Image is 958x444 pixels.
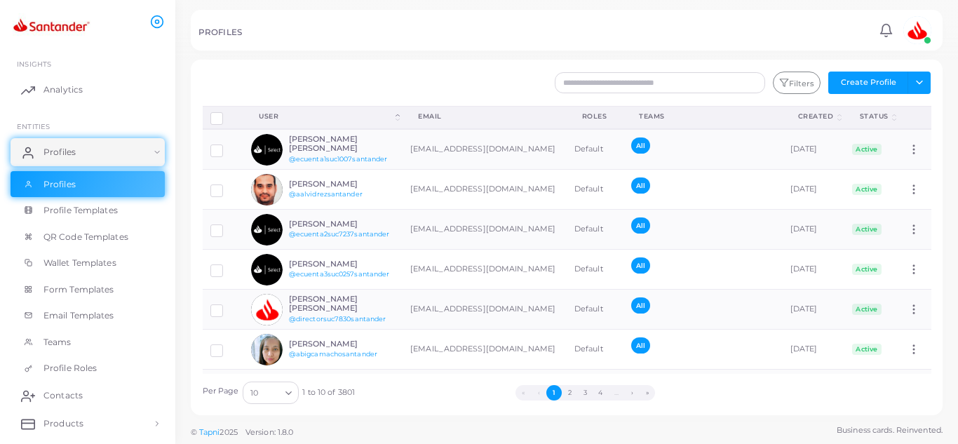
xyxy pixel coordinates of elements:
[11,224,165,250] a: QR Code Templates
[783,129,844,170] td: [DATE]
[259,385,280,401] input: Search for option
[631,217,650,234] span: All
[289,295,392,313] h6: [PERSON_NAME] [PERSON_NAME]
[567,370,623,410] td: Default
[783,370,844,410] td: [DATE]
[251,294,283,325] img: avatar
[289,180,392,189] h6: [PERSON_NAME]
[403,330,567,370] td: [EMAIL_ADDRESS][DOMAIN_NAME]
[852,344,882,355] span: Active
[418,112,551,121] div: Email
[220,426,237,438] span: 2025
[639,112,767,121] div: Teams
[289,230,390,238] a: @ecuenta2suc7237santander
[11,171,165,198] a: Profiles
[403,250,567,290] td: [EMAIL_ADDRESS][DOMAIN_NAME]
[582,112,608,121] div: Roles
[852,304,882,315] span: Active
[11,329,165,356] a: Teams
[567,290,623,330] td: Default
[837,424,943,436] span: Business cards. Reinvented.
[251,134,283,166] img: avatar
[289,315,386,323] a: @directorsuc7830santander
[577,385,593,401] button: Go to page 3
[11,355,165,382] a: Profile Roles
[11,197,165,224] a: Profile Templates
[199,427,220,437] a: Tapni
[198,27,242,37] h5: PROFILES
[43,83,83,96] span: Analytics
[783,210,844,250] td: [DATE]
[13,13,90,39] img: logo
[250,386,258,401] span: 10
[11,302,165,329] a: Email Templates
[903,16,931,44] img: avatar
[245,427,294,437] span: Version: 1.8.0
[11,382,165,410] a: Contacts
[624,385,640,401] button: Go to next page
[11,410,165,438] a: Products
[403,129,567,170] td: [EMAIL_ADDRESS][DOMAIN_NAME]
[783,290,844,330] td: [DATE]
[43,178,76,191] span: Profiles
[899,16,935,44] a: avatar
[631,337,650,354] span: All
[900,106,931,129] th: Action
[567,170,623,210] td: Default
[251,174,283,206] img: avatar
[860,112,890,121] div: Status
[783,250,844,290] td: [DATE]
[546,385,562,401] button: Go to page 1
[783,170,844,210] td: [DATE]
[403,210,567,250] td: [EMAIL_ADDRESS][DOMAIN_NAME]
[567,250,623,290] td: Default
[11,250,165,276] a: Wallet Templates
[852,264,882,275] span: Active
[203,106,244,129] th: Row-selection
[403,170,567,210] td: [EMAIL_ADDRESS][DOMAIN_NAME]
[289,190,363,198] a: @aalvidrezsantander
[289,135,392,153] h6: [PERSON_NAME] [PERSON_NAME]
[17,122,50,130] span: ENTITIES
[403,370,567,410] td: [EMAIL_ADDRESS][DOMAIN_NAME]
[783,330,844,370] td: [DATE]
[251,214,283,245] img: avatar
[631,177,650,194] span: All
[43,336,72,349] span: Teams
[17,60,51,68] span: INSIGHTS
[289,155,388,163] a: @ecuenta1suc1007santander
[798,112,835,121] div: Created
[259,112,393,121] div: User
[567,330,623,370] td: Default
[43,257,116,269] span: Wallet Templates
[43,146,76,159] span: Profiles
[11,138,165,166] a: Profiles
[852,224,882,235] span: Active
[203,386,239,397] label: Per Page
[567,210,623,250] td: Default
[289,260,392,269] h6: [PERSON_NAME]
[43,231,128,243] span: QR Code Templates
[562,385,577,401] button: Go to page 2
[251,334,283,365] img: avatar
[43,204,118,217] span: Profile Templates
[403,290,567,330] td: [EMAIL_ADDRESS][DOMAIN_NAME]
[11,276,165,303] a: Form Templates
[251,254,283,285] img: avatar
[773,72,821,94] button: Filters
[289,350,377,358] a: @abigcamachosantander
[191,426,293,438] span: ©
[43,389,83,402] span: Contacts
[631,257,650,274] span: All
[11,76,165,104] a: Analytics
[43,283,114,296] span: Form Templates
[640,385,655,401] button: Go to last page
[43,309,114,322] span: Email Templates
[289,339,392,349] h6: [PERSON_NAME]
[43,362,97,375] span: Profile Roles
[355,385,816,401] ul: Pagination
[243,382,299,404] div: Search for option
[567,129,623,170] td: Default
[828,72,908,94] button: Create Profile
